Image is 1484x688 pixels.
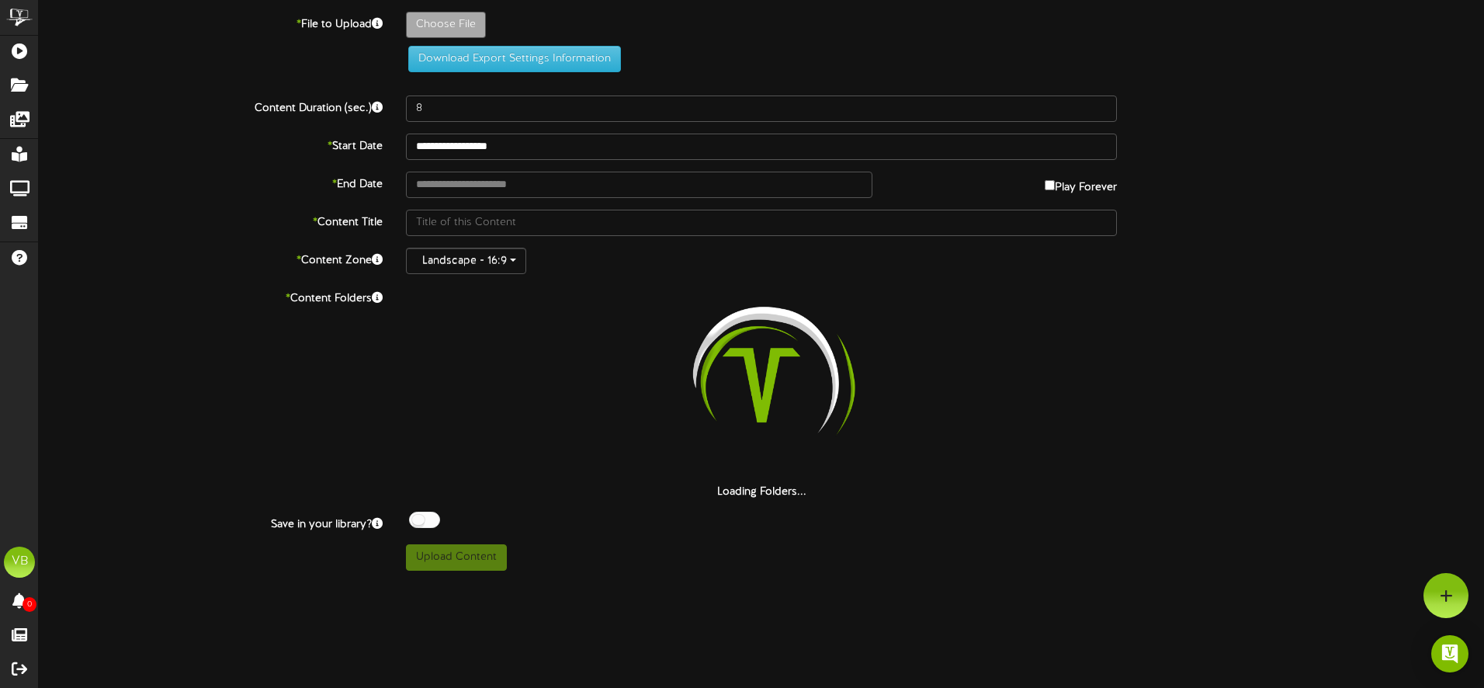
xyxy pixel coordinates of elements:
div: Open Intercom Messenger [1431,635,1468,672]
button: Landscape - 16:9 [406,248,526,274]
label: Content Title [27,210,394,231]
input: Play Forever [1045,180,1055,190]
label: Play Forever [1045,172,1117,196]
strong: Loading Folders... [717,486,806,498]
span: 0 [23,597,36,612]
a: Download Export Settings Information [400,53,621,64]
label: End Date [27,172,394,193]
label: Content Duration (sec.) [27,96,394,116]
input: Title of this Content [406,210,1117,236]
button: Upload Content [406,544,507,571]
label: Content Zone [27,248,394,269]
label: Content Folders [27,286,394,307]
button: Download Export Settings Information [408,46,621,72]
label: Start Date [27,134,394,155]
div: VB [4,547,35,578]
label: Save in your library? [27,512,394,533]
label: File to Upload [27,12,394,33]
img: loading-spinner-2.png [662,286,861,485]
